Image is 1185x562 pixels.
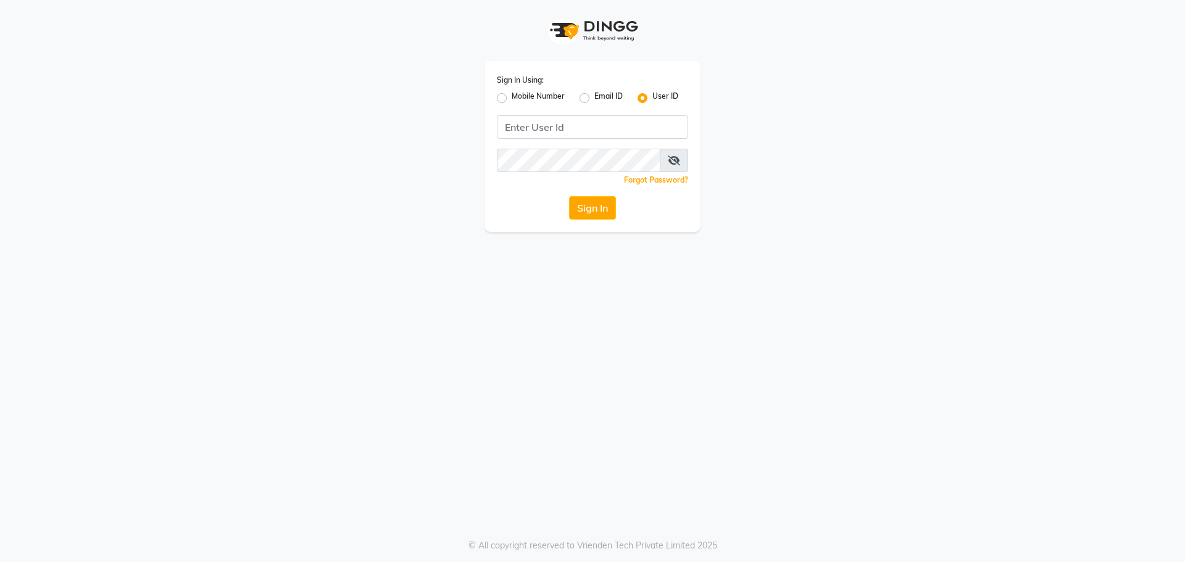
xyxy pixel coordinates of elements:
label: User ID [652,91,678,105]
label: Email ID [594,91,623,105]
label: Mobile Number [512,91,565,105]
input: Username [497,149,660,172]
button: Sign In [569,196,616,220]
input: Username [497,115,688,139]
label: Sign In Using: [497,75,544,86]
img: logo1.svg [543,12,642,49]
a: Forgot Password? [624,175,688,184]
